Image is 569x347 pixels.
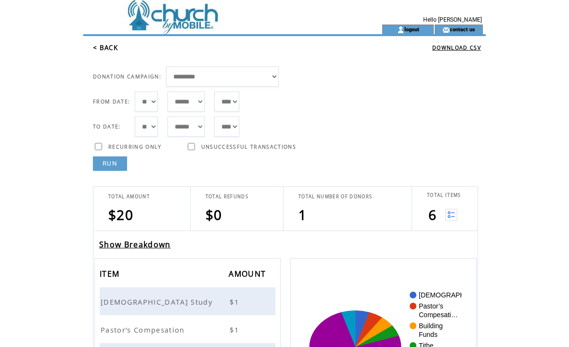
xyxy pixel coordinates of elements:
[93,156,127,171] a: RUN
[206,193,248,200] span: TOTAL REFUNDS
[419,322,443,330] text: Building
[100,270,122,276] a: ITEM
[404,26,419,32] a: logout
[99,239,171,250] a: Show Breakdown
[397,26,404,34] img: account_icon.gif
[419,311,458,319] text: Compesati…
[298,193,372,200] span: TOTAL NUMBER OF DONORS
[100,266,122,284] span: ITEM
[445,209,457,221] img: View list
[427,192,461,198] span: TOTAL ITEMS
[201,143,296,150] span: UNSUCCESSFUL TRANSACTIONS
[206,206,222,224] span: $0
[93,73,161,80] span: DONATION CAMPAIGN:
[230,325,241,334] span: $1
[108,143,162,150] span: RECURRING ONLY
[101,297,215,307] span: [DEMOGRAPHIC_DATA] Study
[298,206,307,224] span: 1
[229,266,268,284] span: AMOUNT
[93,123,121,130] span: TO DATE:
[101,296,215,305] a: [DEMOGRAPHIC_DATA] Study
[419,291,513,299] text: [DEMOGRAPHIC_DATA] Study
[108,206,133,224] span: $20
[423,16,482,23] span: Hello [PERSON_NAME]
[432,44,481,51] a: DOWNLOAD CSV
[450,26,475,32] a: contact us
[428,206,437,224] span: 6
[101,325,187,334] span: Pastor’s Compesation
[101,324,187,333] a: Pastor’s Compesation
[93,98,130,105] span: FROM DATE:
[108,193,150,200] span: TOTAL AMOUNT
[419,302,443,310] text: Pastor’s
[419,331,438,338] text: Funds
[229,270,268,276] a: AMOUNT
[230,297,241,307] span: $1
[442,26,450,34] img: contact_us_icon.gif
[93,43,118,52] a: < BACK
